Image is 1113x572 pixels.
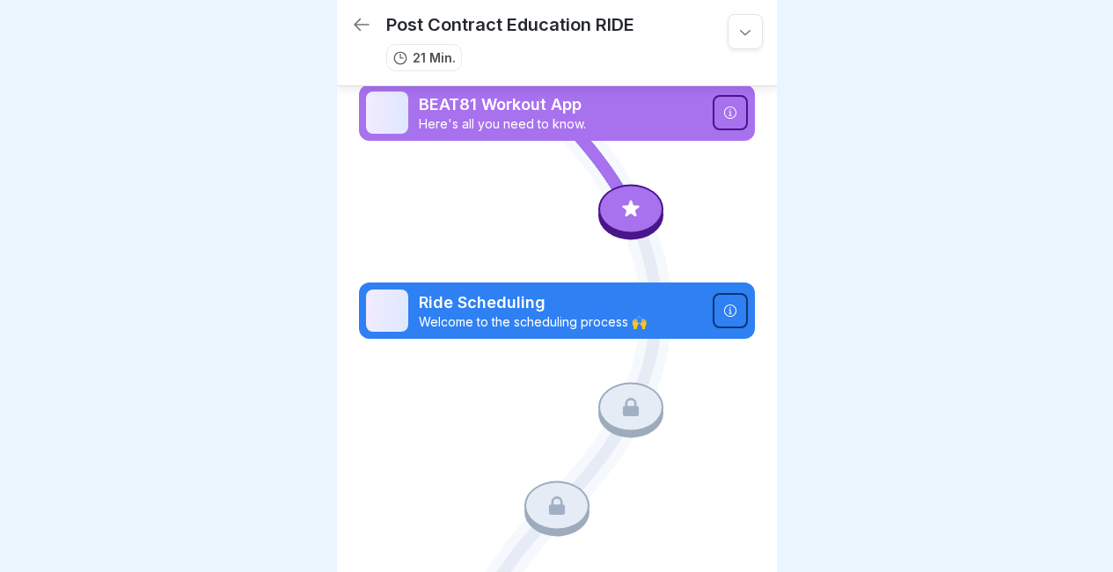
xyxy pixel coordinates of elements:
p: BEAT81 Workout App [419,93,702,116]
p: Post Contract Education RIDE [386,14,634,35]
p: Ride Scheduling [419,291,702,314]
p: 21 Min. [413,48,456,67]
p: Welcome to the scheduling process 🙌 [419,314,702,330]
p: Here's all you need to know. [419,116,702,132]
